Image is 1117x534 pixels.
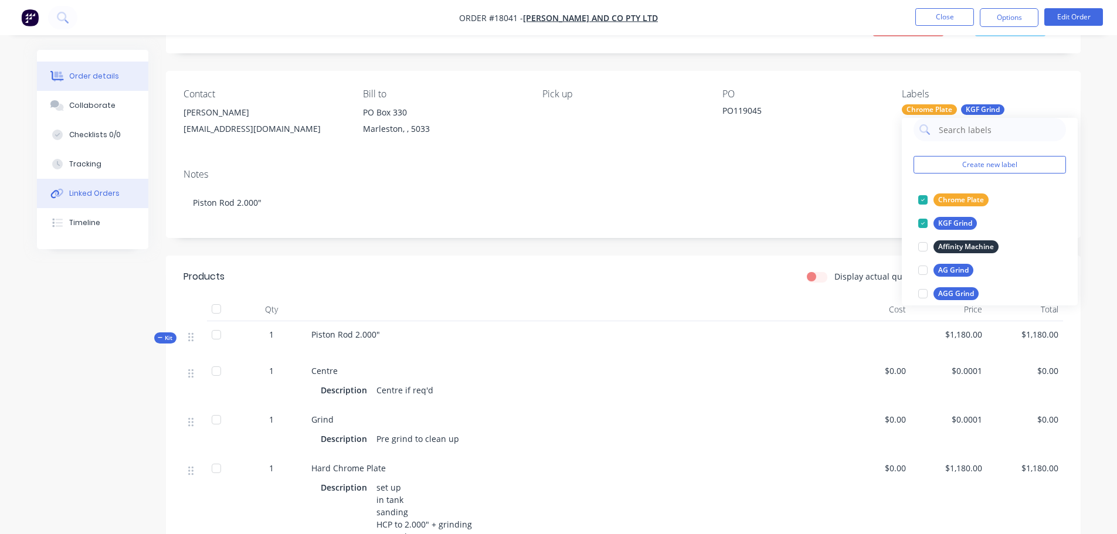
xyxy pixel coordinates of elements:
button: Options [980,8,1038,27]
img: Factory [21,9,39,26]
div: Affinity Machine [933,240,999,253]
div: Timeline [69,217,100,228]
span: 1 [269,413,274,426]
label: Display actual quantities [834,270,932,283]
div: Contact [184,89,344,100]
div: Labels [902,89,1062,100]
button: Checklists 0/0 [37,120,148,149]
a: [PERSON_NAME] and Co Pty Ltd [523,12,658,23]
button: AGG Grind [914,285,983,302]
button: Timeline [37,208,148,237]
button: AG Grind [914,262,978,278]
button: Tracking [37,149,148,179]
span: $1,180.00 [915,328,982,341]
div: Cost [834,298,911,321]
span: $0.00 [839,462,906,474]
button: Linked Orders [37,179,148,208]
div: Order details [69,71,119,81]
div: Tracking [69,159,101,169]
span: Kit [158,334,173,342]
button: Order details [37,62,148,91]
span: Hard Chrome Plate [311,462,386,474]
button: Chrome Plate [914,192,993,208]
span: $1,180.00 [992,462,1058,474]
span: 1 [269,462,274,474]
div: Notes [184,169,1063,180]
div: AGG Grind [933,287,979,300]
span: $0.00 [992,413,1058,426]
span: Centre [311,365,338,376]
button: Collaborate [37,91,148,120]
button: Create new label [914,156,1066,174]
span: Piston Rod 2.000" [311,329,380,340]
div: Piston Rod 2.000" [184,185,1063,220]
div: Collaborate [69,100,116,111]
div: PO119045 [722,104,869,121]
div: Description [321,479,372,496]
span: $0.0001 [915,365,982,377]
div: Checklists 0/0 [69,130,121,140]
span: $1,180.00 [915,462,982,474]
div: Kit [154,332,176,343]
button: KGF Grind [914,215,982,232]
button: Edit Order [1044,8,1103,26]
div: Pick up [542,89,703,100]
div: AG Grind [933,264,973,277]
span: $1,180.00 [992,328,1058,341]
div: Bill to [363,89,524,100]
div: Description [321,430,372,447]
div: PO Box 330 [363,104,524,121]
div: Total [987,298,1063,321]
div: [PERSON_NAME] [184,104,344,121]
div: [EMAIL_ADDRESS][DOMAIN_NAME] [184,121,344,137]
button: Close [915,8,974,26]
span: 1 [269,328,274,341]
span: Order #18041 - [459,12,523,23]
div: Price [911,298,987,321]
span: 1 [269,365,274,377]
input: Search labels [938,118,1060,141]
div: Chrome Plate [902,104,957,115]
button: Affinity Machine [914,239,1003,255]
span: $0.0001 [915,413,982,426]
span: $0.00 [839,365,906,377]
div: Marleston, , 5033 [363,121,524,137]
div: Description [321,382,372,399]
div: PO Box 330Marleston, , 5033 [363,104,524,142]
div: Qty [236,298,307,321]
div: Products [184,270,225,284]
div: Linked Orders [69,188,120,199]
div: Centre if req'd [372,382,438,399]
div: PO [722,89,883,100]
div: KGF Grind [961,104,1004,115]
span: $0.00 [839,413,906,426]
div: Chrome Plate [933,193,989,206]
span: Grind [311,414,334,425]
div: Pre grind to clean up [372,430,464,447]
div: KGF Grind [933,217,977,230]
div: [PERSON_NAME][EMAIL_ADDRESS][DOMAIN_NAME] [184,104,344,142]
span: $0.00 [992,365,1058,377]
